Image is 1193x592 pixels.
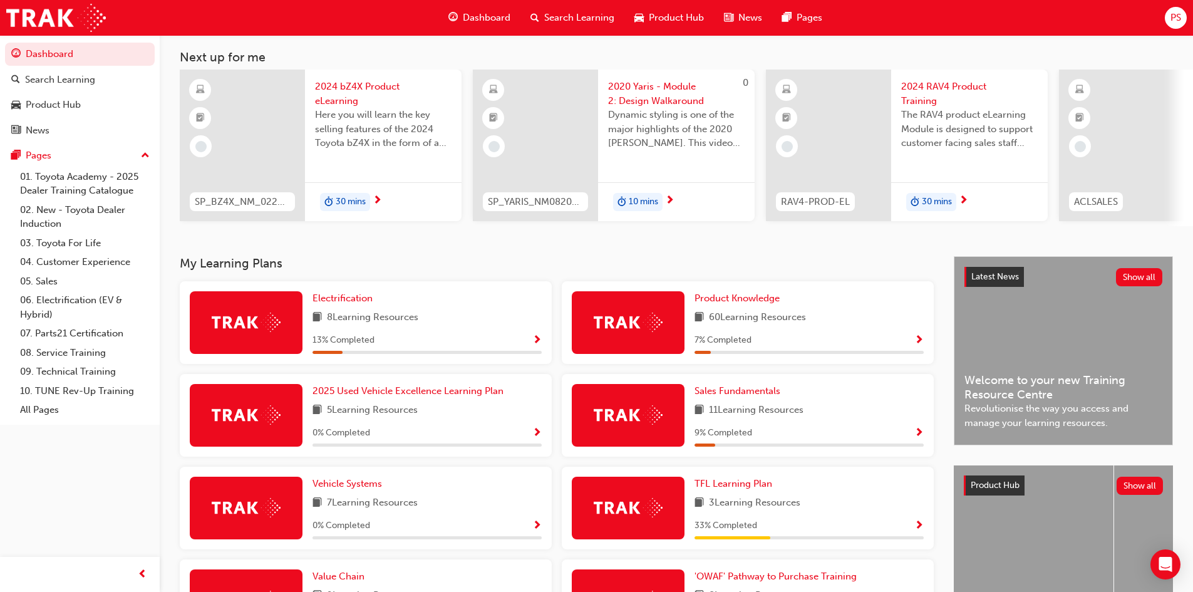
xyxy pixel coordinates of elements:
[5,144,155,167] button: Pages
[738,11,762,25] span: News
[782,10,792,26] span: pages-icon
[695,571,857,582] span: 'OWAF' Pathway to Purchase Training
[141,148,150,164] span: up-icon
[520,5,624,31] a: search-iconSearch Learning
[532,335,542,346] span: Show Progress
[160,50,1193,65] h3: Next up for me
[959,195,968,207] span: next-icon
[15,382,155,401] a: 10. TUNE Rev-Up Training
[315,80,452,108] span: 2024 bZ4X Product eLearning
[709,496,800,511] span: 3 Learning Resources
[624,5,714,31] a: car-iconProduct Hub
[964,267,1162,287] a: Latest NewsShow all
[695,310,704,326] span: book-icon
[180,70,462,221] a: SP_BZ4X_NM_0224_EL012024 bZ4X Product eLearningHere you will learn the key selling features of th...
[695,293,780,304] span: Product Knowledge
[26,98,81,112] div: Product Hub
[463,11,510,25] span: Dashboard
[15,234,155,253] a: 03. Toyota For Life
[665,195,674,207] span: next-icon
[714,5,772,31] a: news-iconNews
[608,108,745,150] span: Dynamic styling is one of the major highlights of the 2020 [PERSON_NAME]. This video gives an in-...
[914,425,924,441] button: Show Progress
[766,70,1048,221] a: RAV4-PROD-EL2024 RAV4 Product TrainingThe RAV4 product eLearning Module is designed to support cu...
[608,80,745,108] span: 2020 Yaris - Module 2: Design Walkaround
[922,195,952,209] span: 30 mins
[11,100,21,111] span: car-icon
[448,10,458,26] span: guage-icon
[797,11,822,25] span: Pages
[11,49,21,60] span: guage-icon
[25,73,95,87] div: Search Learning
[315,108,452,150] span: Here you will learn the key selling features of the 2024 Toyota bZ4X in the form of a virtual 6-p...
[1074,195,1118,209] span: ACLSALES
[312,569,369,584] a: Value Chain
[15,343,155,363] a: 08. Service Training
[695,384,785,398] a: Sales Fundamentals
[901,80,1038,108] span: 2024 RAV4 Product Training
[1075,82,1084,98] span: learningResourceType_ELEARNING-icon
[212,498,281,517] img: Trak
[532,521,542,532] span: Show Progress
[5,40,155,144] button: DashboardSearch LearningProduct HubNews
[26,148,51,163] div: Pages
[489,82,498,98] span: learningResourceType_ELEARNING-icon
[772,5,832,31] a: pages-iconPages
[695,291,785,306] a: Product Knowledge
[781,195,850,209] span: RAV4-PROD-EL
[544,11,614,25] span: Search Learning
[312,310,322,326] span: book-icon
[15,272,155,291] a: 05. Sales
[695,333,751,348] span: 7 % Completed
[5,68,155,91] a: Search Learning
[695,403,704,418] span: book-icon
[312,291,378,306] a: Electrification
[15,291,155,324] a: 06. Electrification (EV & Hybrid)
[1075,110,1084,127] span: booktick-icon
[532,333,542,348] button: Show Progress
[594,405,663,425] img: Trak
[1170,11,1181,25] span: PS
[532,428,542,439] span: Show Progress
[629,195,658,209] span: 10 mins
[914,521,924,532] span: Show Progress
[489,110,498,127] span: booktick-icon
[5,93,155,117] a: Product Hub
[15,200,155,234] a: 02. New - Toyota Dealer Induction
[1165,7,1187,29] button: PS
[195,141,207,152] span: learningRecordVerb_NONE-icon
[312,384,509,398] a: 2025 Used Vehicle Excellence Learning Plan
[964,402,1162,430] span: Revolutionise the way you access and manage your learning resources.
[336,195,366,209] span: 30 mins
[695,496,704,511] span: book-icon
[914,518,924,534] button: Show Progress
[964,373,1162,402] span: Welcome to your new Training Resource Centre
[11,125,21,137] span: news-icon
[901,108,1038,150] span: The RAV4 product eLearning Module is designed to support customer facing sales staff with introdu...
[312,293,373,304] span: Electrification
[195,195,290,209] span: SP_BZ4X_NM_0224_EL01
[914,428,924,439] span: Show Progress
[196,82,205,98] span: learningResourceType_ELEARNING-icon
[212,313,281,332] img: Trak
[5,119,155,142] a: News
[312,496,322,511] span: book-icon
[954,256,1173,445] a: Latest NewsShow allWelcome to your new Training Resource CentreRevolutionise the way you access a...
[1116,268,1163,286] button: Show all
[1117,477,1164,495] button: Show all
[11,150,21,162] span: pages-icon
[695,478,772,489] span: TFL Learning Plan
[373,195,382,207] span: next-icon
[15,324,155,343] a: 07. Parts21 Certification
[695,477,777,491] a: TFL Learning Plan
[6,4,106,32] img: Trak
[312,478,382,489] span: Vehicle Systems
[312,477,387,491] a: Vehicle Systems
[914,333,924,348] button: Show Progress
[488,195,583,209] span: SP_YARIS_NM0820_EL_02
[695,426,752,440] span: 9 % Completed
[312,571,364,582] span: Value Chain
[695,569,862,584] a: 'OWAF' Pathway to Purchase Training
[327,403,418,418] span: 5 Learning Resources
